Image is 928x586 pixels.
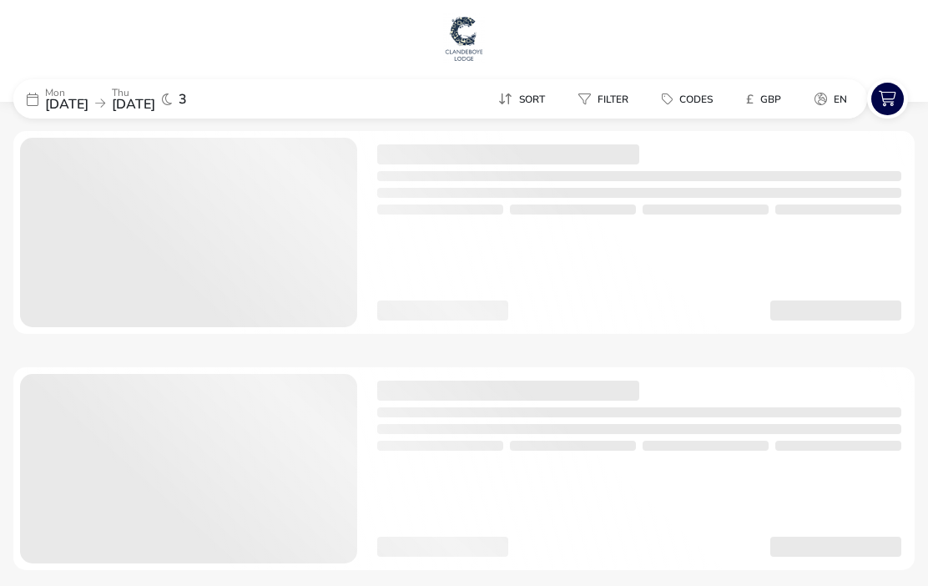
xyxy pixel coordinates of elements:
[45,95,88,114] span: [DATE]
[565,87,648,111] naf-pibe-menu-bar-item: Filter
[443,13,485,63] img: Main Website
[733,87,801,111] naf-pibe-menu-bar-item: £GBP
[45,88,88,98] p: Mon
[598,93,628,106] span: Filter
[485,87,565,111] naf-pibe-menu-bar-item: Sort
[485,87,558,111] button: Sort
[648,87,726,111] button: Codes
[565,87,642,111] button: Filter
[13,79,264,119] div: Mon[DATE]Thu[DATE]3
[733,87,794,111] button: £GBP
[519,93,545,106] span: Sort
[801,87,860,111] button: en
[760,93,781,106] span: GBP
[648,87,733,111] naf-pibe-menu-bar-item: Codes
[679,93,713,106] span: Codes
[112,88,155,98] p: Thu
[801,87,867,111] naf-pibe-menu-bar-item: en
[179,93,187,106] span: 3
[834,93,847,106] span: en
[112,95,155,114] span: [DATE]
[746,91,754,108] i: £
